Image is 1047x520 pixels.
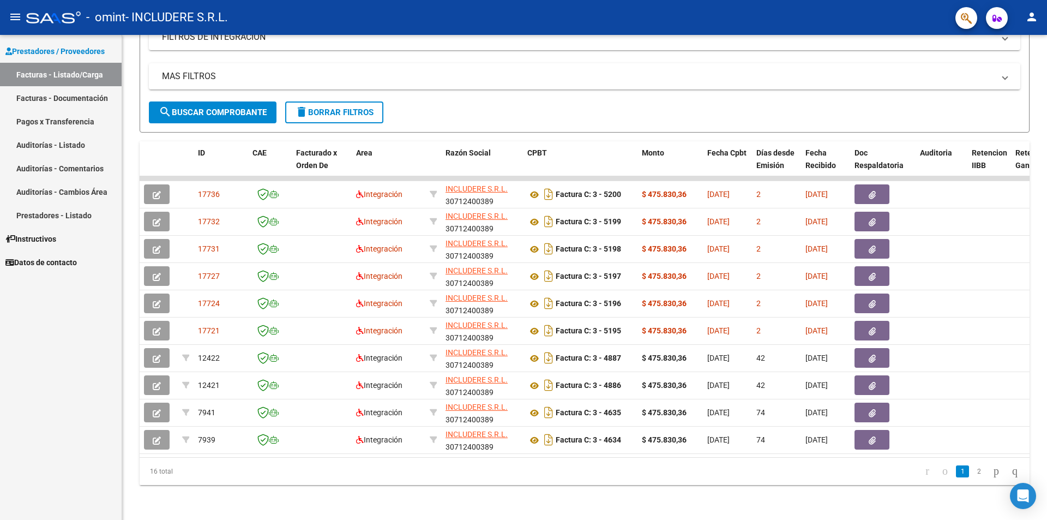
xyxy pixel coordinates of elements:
datatable-header-cell: Fecha Cpbt [703,141,752,189]
datatable-header-cell: Monto [637,141,703,189]
span: 2 [756,326,761,335]
span: [DATE] [805,408,828,417]
strong: Factura C: 3 - 4635 [556,409,621,417]
datatable-header-cell: Auditoria [916,141,967,189]
span: CPBT [527,148,547,157]
div: 30712400389 [446,265,519,288]
mat-icon: menu [9,10,22,23]
strong: $ 475.830,36 [642,217,687,226]
span: Integración [356,217,402,226]
strong: $ 475.830,36 [642,190,687,199]
span: Integración [356,354,402,362]
span: [DATE] [707,244,730,253]
span: [DATE] [805,244,828,253]
strong: Factura C: 3 - 5195 [556,327,621,336]
span: Integración [356,408,402,417]
span: Buscar Comprobante [159,107,267,117]
span: Integración [356,190,402,199]
span: [DATE] [707,381,730,390]
span: 17736 [198,190,220,199]
strong: $ 475.830,36 [642,299,687,308]
span: [DATE] [805,381,828,390]
span: 17727 [198,272,220,280]
strong: Factura C: 3 - 4634 [556,436,621,445]
mat-icon: delete [295,105,308,118]
span: [DATE] [805,190,828,199]
span: Retencion IIBB [972,148,1007,170]
span: [DATE] [707,435,730,444]
span: 2 [756,217,761,226]
span: Integración [356,244,402,253]
span: INCLUDERE S.R.L. [446,212,508,220]
span: [DATE] [805,217,828,226]
i: Descargar documento [541,349,556,367]
datatable-header-cell: Razón Social [441,141,523,189]
datatable-header-cell: Doc Respaldatoria [850,141,916,189]
span: Integración [356,299,402,308]
span: 7939 [198,435,215,444]
button: Borrar Filtros [285,101,383,123]
datatable-header-cell: Días desde Emisión [752,141,801,189]
span: ID [198,148,205,157]
span: Integración [356,272,402,280]
strong: $ 475.830,36 [642,408,687,417]
strong: $ 475.830,36 [642,244,687,253]
span: Prestadores / Proveedores [5,45,105,57]
span: 74 [756,408,765,417]
mat-icon: person [1025,10,1038,23]
strong: Factura C: 3 - 5200 [556,190,621,199]
strong: $ 475.830,36 [642,326,687,335]
span: 74 [756,435,765,444]
span: Días desde Emisión [756,148,795,170]
span: Borrar Filtros [295,107,374,117]
span: INCLUDERE S.R.L. [446,266,508,275]
span: [DATE] [805,435,828,444]
strong: Factura C: 3 - 5196 [556,300,621,308]
strong: $ 475.830,36 [642,381,687,390]
i: Descargar documento [541,322,556,339]
li: page 1 [954,462,971,481]
div: 30712400389 [446,237,519,260]
span: Doc Respaldatoria [855,148,904,170]
strong: Factura C: 3 - 5198 [556,245,621,254]
span: 17721 [198,326,220,335]
span: Instructivos [5,233,56,245]
datatable-header-cell: ID [194,141,248,189]
div: 30712400389 [446,401,519,424]
li: page 2 [971,462,987,481]
span: 2 [756,244,761,253]
a: go to next page [989,465,1004,477]
span: 12421 [198,381,220,390]
span: Area [356,148,372,157]
span: INCLUDERE S.R.L. [446,430,508,439]
div: 16 total [140,458,316,485]
span: 17732 [198,217,220,226]
mat-panel-title: MAS FILTROS [162,70,994,82]
span: Fecha Recibido [805,148,836,170]
a: go to previous page [937,465,953,477]
span: Razón Social [446,148,491,157]
span: 17731 [198,244,220,253]
span: [DATE] [805,299,828,308]
div: Open Intercom Messenger [1010,483,1036,509]
span: Facturado x Orden De [296,148,337,170]
span: [DATE] [707,408,730,417]
span: [DATE] [707,326,730,335]
mat-icon: search [159,105,172,118]
i: Descargar documento [541,213,556,230]
span: Monto [642,148,664,157]
span: [DATE] [805,326,828,335]
span: [DATE] [805,272,828,280]
a: go to first page [920,465,934,477]
i: Descargar documento [541,240,556,258]
span: Integración [356,435,402,444]
datatable-header-cell: Retencion IIBB [967,141,1011,189]
span: CAE [252,148,267,157]
span: 17724 [198,299,220,308]
i: Descargar documento [541,186,556,203]
div: 30712400389 [446,374,519,397]
datatable-header-cell: CPBT [523,141,637,189]
span: [DATE] [707,299,730,308]
i: Descargar documento [541,267,556,285]
strong: Factura C: 3 - 4886 [556,381,621,390]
